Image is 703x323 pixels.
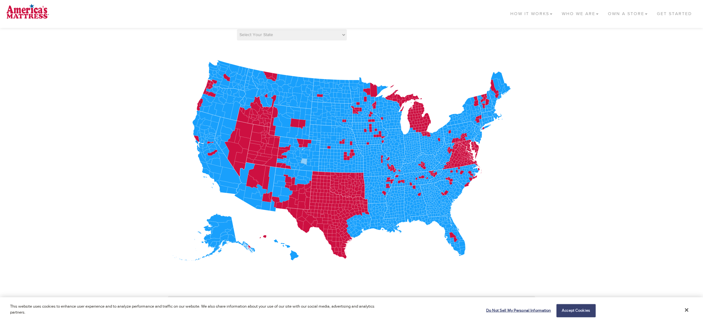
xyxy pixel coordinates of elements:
[557,3,603,22] a: Who We Are
[652,3,697,22] a: Get Started
[603,3,652,22] a: Own a Store
[483,304,551,317] button: Do Not Sell My Personal Information
[506,3,557,22] a: How It Works
[685,307,689,313] button: Close
[10,304,387,316] p: This website uses cookies to enhance user experience and to analyze performance and traffic on ou...
[6,3,49,19] img: logo
[556,304,596,317] button: Accept Cookies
